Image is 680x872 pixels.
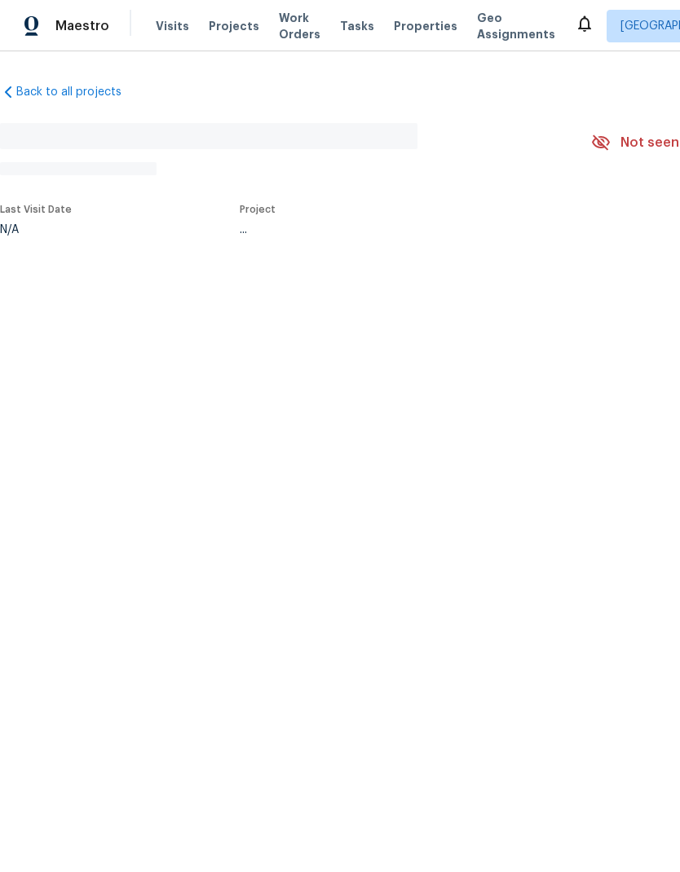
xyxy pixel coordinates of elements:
[240,205,276,214] span: Project
[477,10,555,42] span: Geo Assignments
[240,224,553,236] div: ...
[55,18,109,34] span: Maestro
[340,20,374,32] span: Tasks
[279,10,320,42] span: Work Orders
[209,18,259,34] span: Projects
[156,18,189,34] span: Visits
[394,18,457,34] span: Properties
